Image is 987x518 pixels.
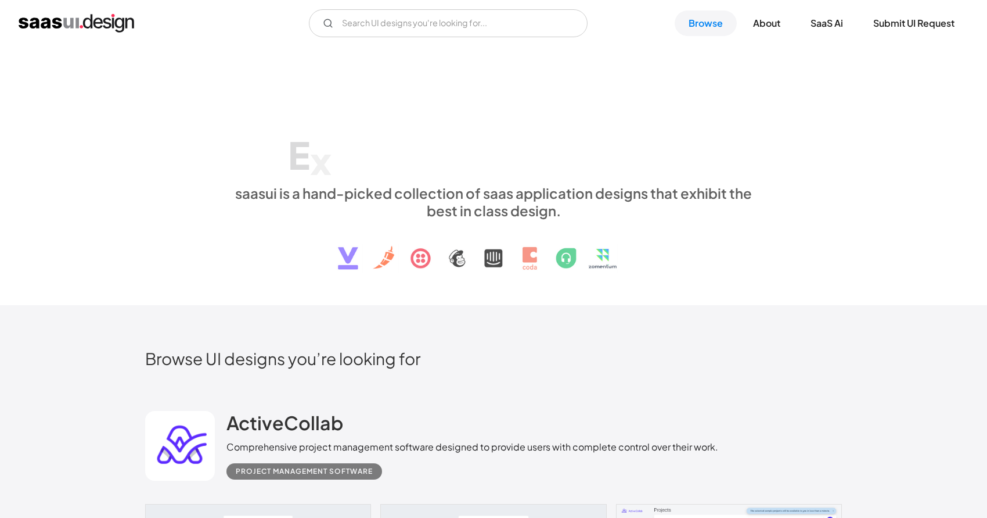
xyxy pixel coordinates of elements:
h2: ActiveCollab [226,411,343,434]
div: x [310,138,332,183]
a: Browse [675,10,737,36]
div: saasui is a hand-picked collection of saas application designs that exhibit the best in class des... [226,184,761,219]
input: Search UI designs you're looking for... [309,9,588,37]
h1: Explore SaaS UI design patterns & interactions. [226,84,761,173]
a: Submit UI Request [859,10,968,36]
img: text, icon, saas logo [318,219,669,280]
a: SaaS Ai [797,10,857,36]
form: Email Form [309,9,588,37]
div: Project Management Software [236,465,373,478]
a: home [19,14,134,33]
a: ActiveCollab [226,411,343,440]
h2: Browse UI designs you’re looking for [145,348,842,369]
div: Comprehensive project management software designed to provide users with complete control over th... [226,440,718,454]
div: E [288,132,310,177]
a: About [739,10,794,36]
